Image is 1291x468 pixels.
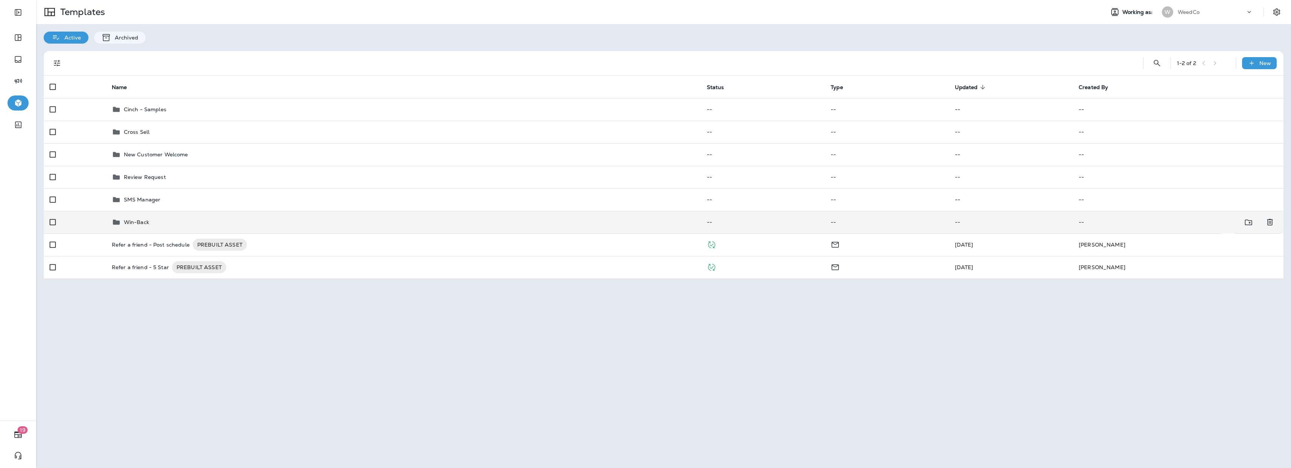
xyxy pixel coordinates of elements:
td: -- [701,166,825,188]
span: Updated [955,84,988,91]
span: PREBUILT ASSET [193,241,247,248]
td: -- [701,211,825,233]
td: -- [1073,188,1283,211]
td: -- [825,143,948,166]
p: Active [61,35,81,41]
td: [PERSON_NAME] [1073,233,1283,256]
p: Review Request [124,174,166,180]
div: PREBUILT ASSET [172,261,226,273]
p: New [1259,60,1271,66]
span: Published [707,241,716,247]
span: Created By [1079,84,1108,91]
td: -- [701,143,825,166]
button: Filters [50,56,65,71]
div: PREBUILT ASSET [193,239,247,251]
td: -- [949,188,1073,211]
span: Working as: [1122,9,1154,15]
td: -- [825,121,948,143]
td: -- [1073,143,1283,166]
td: -- [1073,121,1283,143]
p: WeedCo [1178,9,1200,15]
button: 19 [8,427,29,442]
div: W [1162,6,1173,18]
span: Name [112,84,137,91]
span: Email [831,263,840,270]
span: Updated [955,84,978,91]
button: Expand Sidebar [8,5,29,20]
span: 19 [18,426,28,434]
td: -- [825,98,948,121]
button: Settings [1270,5,1283,19]
td: -- [1073,166,1283,188]
p: Cross Sell [124,129,149,135]
p: Refer a friend - 5 Star [112,261,169,273]
td: -- [701,188,825,211]
span: Type [831,84,843,91]
span: PREBUILT ASSET [172,264,226,271]
td: -- [949,98,1073,121]
span: Status [707,84,724,91]
td: -- [949,143,1073,166]
td: -- [949,121,1073,143]
td: -- [949,166,1073,188]
td: -- [825,166,948,188]
p: SMS Manager [124,197,161,203]
p: Templates [57,6,105,18]
td: [PERSON_NAME] [1073,256,1283,279]
span: Email [831,241,840,247]
span: Frank Carreno [955,241,973,248]
td: -- [949,211,1073,233]
p: Archived [111,35,138,41]
td: -- [1073,98,1283,121]
button: Search Templates [1149,56,1165,71]
td: -- [825,188,948,211]
span: Type [831,84,853,91]
td: -- [825,211,948,233]
button: Move to folder [1241,215,1256,230]
span: Published [707,263,716,270]
span: Status [707,84,734,91]
p: Cinch - Samples [124,106,166,112]
p: New Customer Welcome [124,151,188,158]
span: Name [112,84,127,91]
td: -- [701,98,825,121]
span: Frank Carreno [955,264,973,271]
div: 1 - 2 of 2 [1177,60,1196,66]
p: Refer a friend - Post schedule [112,239,190,251]
span: Created By [1079,84,1118,91]
button: Delete [1262,215,1277,230]
td: -- [1073,211,1221,233]
p: Win-Back [124,219,149,225]
td: -- [701,121,825,143]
